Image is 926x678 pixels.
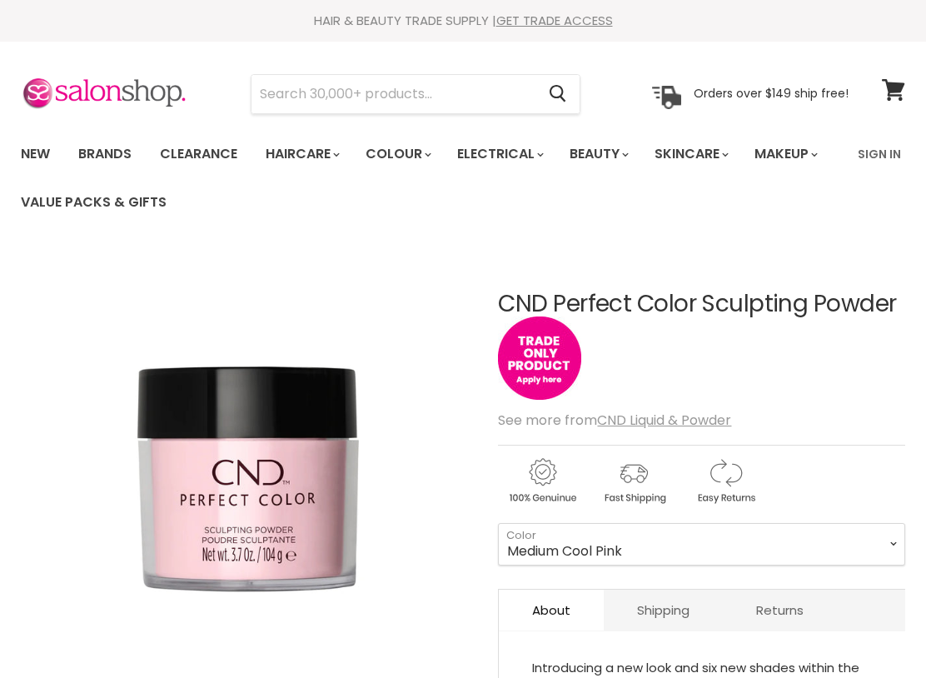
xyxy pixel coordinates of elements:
a: Value Packs & Gifts [8,185,179,220]
a: Returns [723,590,837,631]
ul: Main menu [8,130,848,227]
a: New [8,137,62,172]
a: Makeup [742,137,828,172]
a: Electrical [445,137,554,172]
img: returns.gif [681,456,769,506]
a: Shipping [604,590,723,631]
a: Sign In [848,137,911,172]
p: Orders over $149 ship free! [694,86,849,101]
a: Beauty [557,137,639,172]
h1: CND Perfect Color Sculpting Powder [498,292,905,317]
button: Search [535,75,580,113]
form: Product [251,74,580,114]
input: Search [251,75,535,113]
a: About [499,590,604,631]
a: CND Liquid & Powder [597,411,731,430]
a: Clearance [147,137,250,172]
a: Colour [353,137,441,172]
a: Brands [66,137,144,172]
a: GET TRADE ACCESS [496,12,613,29]
a: Skincare [642,137,739,172]
a: Haircare [253,137,350,172]
img: genuine.gif [498,456,586,506]
img: shipping.gif [590,456,678,506]
img: tradeonly_small.jpg [498,317,581,400]
span: See more from [498,411,731,430]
